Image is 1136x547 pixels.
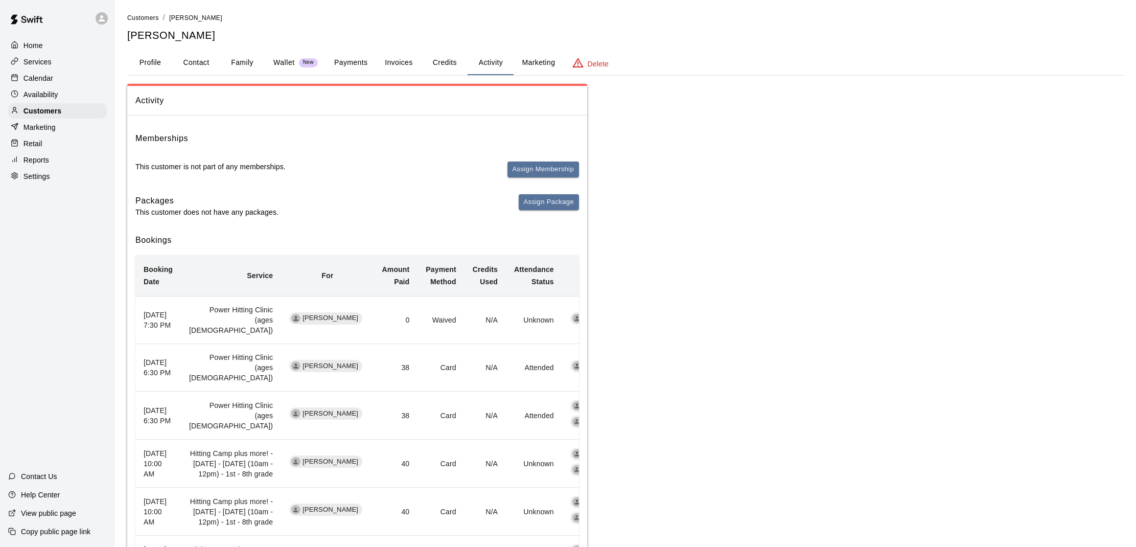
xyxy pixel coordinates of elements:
[24,122,56,132] p: Marketing
[570,464,643,476] div: [PERSON_NAME]
[173,51,219,75] button: Contact
[570,512,643,524] div: [PERSON_NAME]
[298,361,362,371] span: [PERSON_NAME]
[8,152,107,168] div: Reports
[572,449,582,459] div: Tyler Buchman
[465,392,506,440] td: N/A
[8,54,107,70] a: Services
[181,488,281,536] td: Hitting Camp plus more! - [DATE] - [DATE] (10am - 12pm) - 1st - 8th grade
[321,271,333,280] b: For
[572,401,582,411] div: TIm Kamerzell
[465,296,506,344] td: N/A
[247,271,273,280] b: Service
[418,392,464,440] td: Card
[24,89,58,100] p: Availability
[219,51,265,75] button: Family
[8,136,107,151] a: Retail
[506,392,562,440] td: Attended
[465,488,506,536] td: N/A
[8,38,107,53] a: Home
[519,194,579,210] button: Assign Package
[135,440,181,488] th: [DATE] 10:00 AM
[473,265,498,286] b: Credits Used
[572,361,582,371] div: Tyler Eckberg
[24,139,42,149] p: Retail
[374,488,418,536] td: 40
[376,51,422,75] button: Invoices
[588,59,609,69] p: Delete
[572,314,582,323] div: Tyler Eckberg
[135,234,579,247] h6: Bookings
[24,40,43,51] p: Home
[135,94,579,107] span: Activity
[291,457,300,466] div: Zal Shahlari
[273,57,295,68] p: Wallet
[465,344,506,392] td: N/A
[514,265,554,286] b: Attendance Status
[181,344,281,392] td: Power Hitting Clinic (ages [DEMOGRAPHIC_DATA])
[418,488,464,536] td: Card
[135,132,188,145] h6: Memberships
[514,51,563,75] button: Marketing
[572,497,582,507] div: Tyler Buchman
[418,344,464,392] td: Card
[298,313,362,323] span: [PERSON_NAME]
[127,51,1124,75] div: basic tabs example
[507,162,579,177] button: Assign Membership
[506,344,562,392] td: Attended
[8,71,107,86] a: Calendar
[8,87,107,102] div: Availability
[24,171,50,181] p: Settings
[291,361,300,371] div: Zal Shahlari
[8,103,107,119] a: Customers
[169,14,222,21] span: [PERSON_NAME]
[468,51,514,75] button: Activity
[127,12,1124,24] nav: breadcrumb
[422,51,468,75] button: Credits
[374,440,418,488] td: 40
[570,496,643,508] div: [PERSON_NAME]
[374,296,418,344] td: 0
[21,471,57,482] p: Contact Us
[8,169,107,184] a: Settings
[8,120,107,135] a: Marketing
[127,51,173,75] button: Profile
[465,440,506,488] td: N/A
[135,194,279,208] h6: Packages
[24,57,52,67] p: Services
[298,505,362,515] span: [PERSON_NAME]
[21,527,90,537] p: Copy public page link
[135,344,181,392] th: [DATE] 6:30 PM
[374,392,418,440] td: 38
[291,409,300,418] div: Zal Shahlari
[506,296,562,344] td: Unknown
[24,73,53,83] p: Calendar
[291,505,300,514] div: Zal Shahlari
[291,314,300,323] div: Zal Shahlari
[570,448,643,460] div: [PERSON_NAME]
[24,106,61,116] p: Customers
[418,296,464,344] td: Waived
[21,508,76,518] p: View public page
[418,440,464,488] td: Card
[326,51,376,75] button: Payments
[144,265,173,286] b: Booking Date
[135,392,181,440] th: [DATE] 6:30 PM
[570,416,643,428] div: [PERSON_NAME]
[135,162,286,172] p: This customer is not part of any memberships.
[135,207,279,217] p: This customer does not have any packages.
[127,14,159,21] span: Customers
[506,440,562,488] td: Unknown
[135,488,181,536] th: [DATE] 10:00 AM
[299,59,318,66] span: New
[127,13,159,21] a: Customers
[506,488,562,536] td: Unknown
[382,265,410,286] b: Amount Paid
[572,513,582,522] div: Tyler Eckberg
[570,312,643,325] div: [PERSON_NAME]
